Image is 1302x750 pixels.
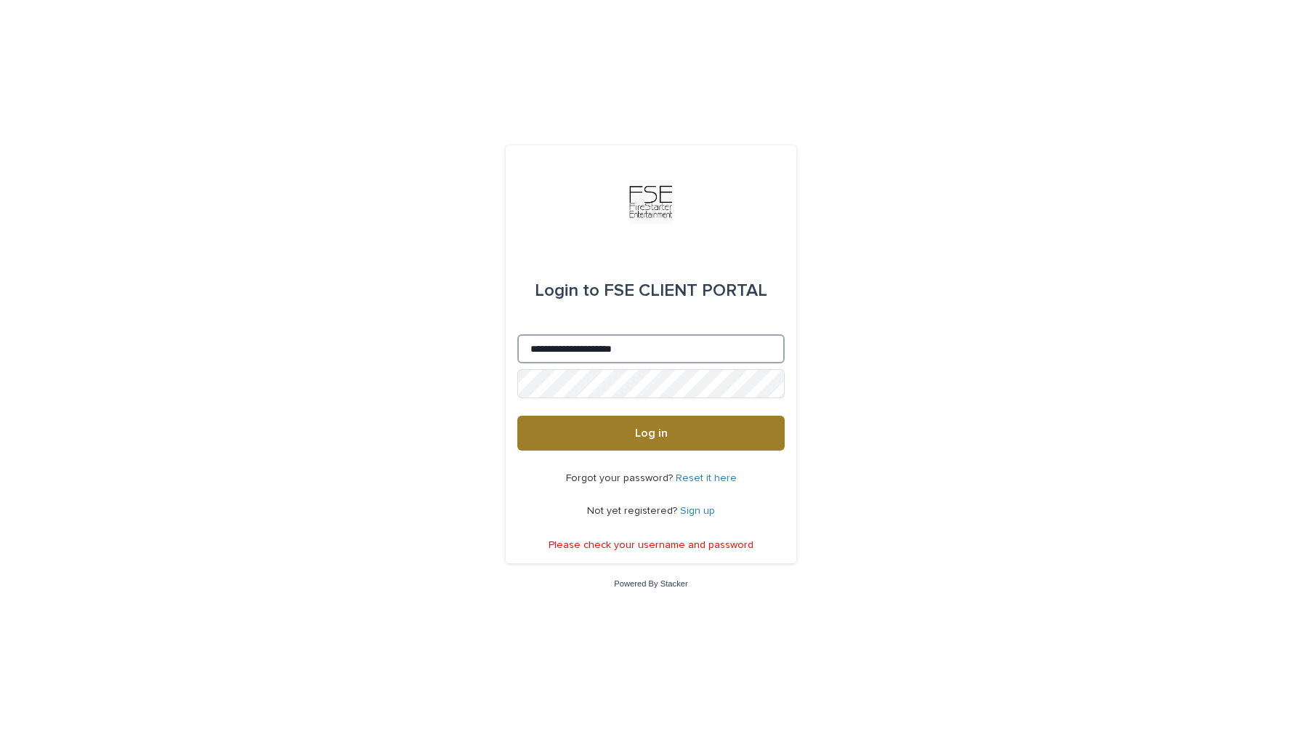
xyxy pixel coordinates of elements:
[517,416,785,451] button: Log in
[535,282,599,299] span: Login to
[635,427,668,439] span: Log in
[629,180,673,224] img: Km9EesSdRbS9ajqhBzyo
[535,270,767,311] div: FSE CLIENT PORTAL
[680,506,715,516] a: Sign up
[549,539,753,552] p: Please check your username and password
[566,473,676,483] span: Forgot your password?
[676,473,737,483] a: Reset it here
[587,506,680,516] span: Not yet registered?
[614,579,687,588] a: Powered By Stacker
